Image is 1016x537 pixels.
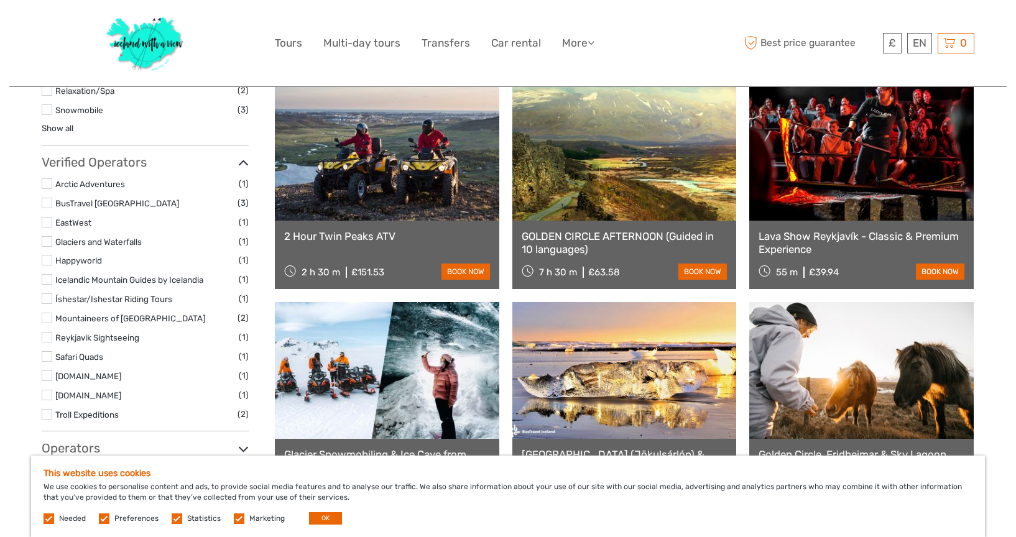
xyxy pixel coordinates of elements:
[42,155,249,170] h3: Verified Operators
[238,83,249,98] span: (2)
[55,255,102,265] a: Happyworld
[491,34,541,52] a: Car rental
[55,237,142,247] a: Glaciers and Waterfalls
[759,448,964,474] a: Golden Circle, Fridheimar & Sky Lagoon Small-Group Saman Pass Tour
[351,267,384,278] div: £151.53
[100,9,191,77] img: 1077-ca632067-b948-436b-9c7a-efe9894e108b_logo_big.jpg
[239,388,249,402] span: (1)
[249,513,285,524] label: Marketing
[238,311,249,325] span: (2)
[422,34,470,52] a: Transfers
[284,448,490,474] a: Glacier Snowmobiling & Ice Cave from [GEOGRAPHIC_DATA]
[55,390,121,400] a: [DOMAIN_NAME]
[302,267,340,278] span: 2 h 30 m
[239,215,249,229] span: (1)
[55,333,139,342] a: Reykjavik Sightseeing
[441,264,490,280] a: book now
[55,218,91,227] a: EastWest
[55,410,119,420] a: Troll Expeditions
[238,103,249,117] span: (3)
[239,253,249,267] span: (1)
[239,330,249,344] span: (1)
[759,230,964,255] a: Lava Show Reykjavík - Classic & Premium Experience
[916,264,964,280] a: book now
[678,264,727,280] a: book now
[958,37,969,49] span: 0
[55,313,205,323] a: Mountaineers of [GEOGRAPHIC_DATA]
[44,468,972,479] h5: This website uses cookies
[238,407,249,421] span: (2)
[275,34,302,52] a: Tours
[809,267,839,278] div: £39.94
[55,105,103,115] a: Snowmobile
[239,369,249,383] span: (1)
[522,230,727,255] a: GOLDEN CIRCLE AFTERNOON (Guided in 10 languages)
[776,267,798,278] span: 55 m
[284,230,490,242] a: 2 Hour Twin Peaks ATV
[588,267,620,278] div: £63.58
[31,456,985,537] div: We use cookies to personalise content and ads, to provide social media features and to analyse ou...
[55,275,203,285] a: Icelandic Mountain Guides by Icelandia
[114,513,159,524] label: Preferences
[539,267,577,278] span: 7 h 30 m
[55,198,179,208] a: BusTravel [GEOGRAPHIC_DATA]
[907,33,932,53] div: EN
[239,177,249,191] span: (1)
[239,349,249,364] span: (1)
[17,22,141,32] p: We're away right now. Please check back later!
[55,352,103,362] a: Safari Quads
[562,34,594,52] a: More
[42,123,73,133] a: Show all
[889,37,896,49] span: £
[55,294,172,304] a: Íshestar/Ishestar Riding Tours
[238,196,249,210] span: (3)
[239,234,249,249] span: (1)
[741,33,880,53] span: Best price guarantee
[55,179,125,189] a: Arctic Adventures
[187,513,221,524] label: Statistics
[59,513,86,524] label: Needed
[55,371,121,381] a: [DOMAIN_NAME]
[143,19,158,34] button: Open LiveChat chat widget
[309,512,342,525] button: OK
[323,34,400,52] a: Multi-day tours
[42,441,249,456] h3: Operators
[239,291,249,306] span: (1)
[55,86,114,96] a: Relaxation/Spa
[522,448,727,474] a: [GEOGRAPHIC_DATA] (Jökulsárlón) & South Iceland Tour
[239,272,249,287] span: (1)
